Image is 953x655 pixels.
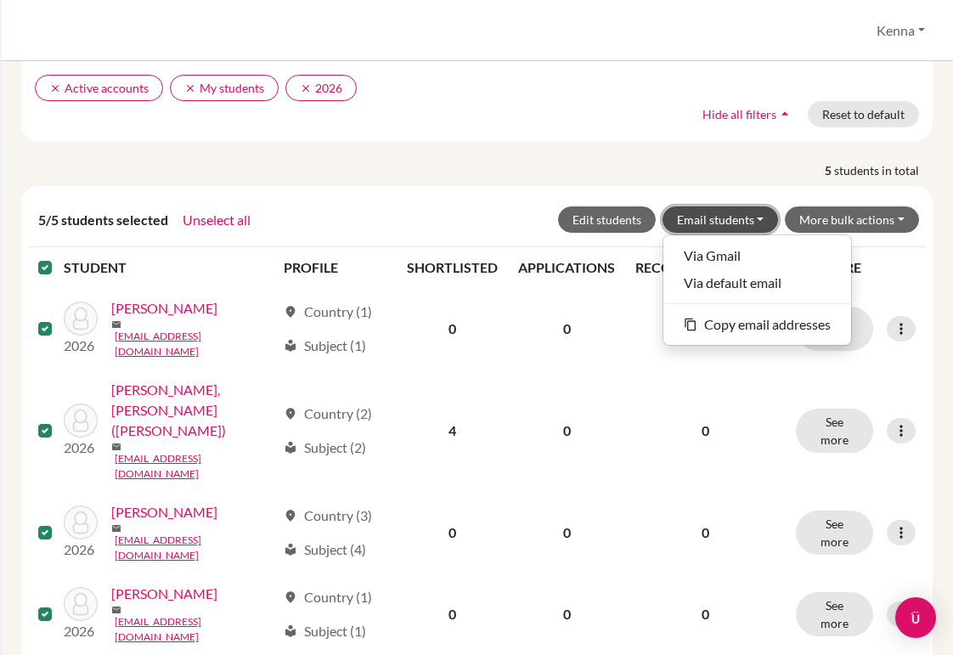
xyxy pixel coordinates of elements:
div: Subject (4) [284,539,366,560]
span: local_library [284,441,297,455]
button: See more [796,592,873,636]
p: 2026 [64,336,98,356]
span: students in total [834,161,933,179]
i: clear [300,82,312,94]
th: RECOMMENDATIONS [625,247,786,288]
button: clear2026 [285,75,357,101]
th: PROFILE [273,247,398,288]
div: Country (2) [284,404,372,424]
th: SEE MORE [786,247,926,288]
div: Open Intercom Messenger [895,597,936,638]
span: mail [111,523,121,534]
td: 0 [397,288,508,370]
a: [PERSON_NAME] [111,298,217,319]
td: 0 [508,492,625,573]
i: clear [49,82,61,94]
button: Via default email [663,269,851,296]
span: location_on [284,509,297,522]
img: Chen, Allen [64,302,98,336]
span: location_on [284,590,297,604]
div: Country (1) [284,302,372,322]
span: local_library [284,624,297,638]
p: 0 [635,604,775,624]
a: [PERSON_NAME], [PERSON_NAME] ([PERSON_NAME]) [111,380,276,441]
button: Hide all filtersarrow_drop_up [688,101,808,127]
div: Subject (1) [284,336,366,356]
td: 0 [397,492,508,573]
span: mail [111,605,121,615]
th: SHORTLISTED [397,247,508,288]
span: mail [111,319,121,330]
button: Email students [663,206,779,233]
button: Edit students [558,206,656,233]
span: location_on [284,407,297,421]
div: Subject (1) [284,621,366,641]
i: content_copy [684,318,697,331]
p: 0 [635,522,775,543]
td: 0 [508,370,625,492]
span: local_library [284,339,297,353]
img: Chiang, Cheng-Yu (Derek) [64,404,98,438]
button: Kenna [869,14,933,47]
td: 4 [397,370,508,492]
p: 2026 [64,539,98,560]
a: [EMAIL_ADDRESS][DOMAIN_NAME] [115,533,276,563]
p: 0 [635,319,775,339]
td: 0 [508,573,625,655]
img: Peng, Jonathan [64,587,98,621]
button: clearActive accounts [35,75,163,101]
div: Subject (2) [284,438,366,458]
th: STUDENT [64,247,273,288]
td: 0 [397,573,508,655]
span: local_library [284,543,297,556]
div: Country (3) [284,505,372,526]
span: Hide all filters [702,107,776,121]
p: 2026 [64,621,98,641]
a: [PERSON_NAME] [111,502,217,522]
button: More bulk actions [785,206,919,233]
ul: Email students [663,234,852,346]
button: Reset to default [808,101,919,127]
span: 5/5 students selected [38,210,168,230]
img: Liang, Serena [64,505,98,539]
a: [EMAIL_ADDRESS][DOMAIN_NAME] [115,451,276,482]
span: location_on [284,305,297,319]
button: content_copyCopy email addresses [663,311,851,338]
button: See more [796,511,873,555]
p: 2026 [64,438,98,458]
td: 0 [508,288,625,370]
p: 0 [635,421,775,441]
button: Via Gmail [663,242,851,269]
a: [EMAIL_ADDRESS][DOMAIN_NAME] [115,329,276,359]
span: mail [111,442,121,452]
a: [PERSON_NAME] [111,584,217,604]
div: Country (1) [284,587,372,607]
a: [EMAIL_ADDRESS][DOMAIN_NAME] [115,614,276,645]
button: See more [796,409,873,453]
th: APPLICATIONS [508,247,625,288]
i: arrow_drop_up [776,105,793,122]
strong: 5 [825,161,834,179]
i: clear [184,82,196,94]
button: Unselect all [182,209,251,231]
button: clearMy students [170,75,279,101]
